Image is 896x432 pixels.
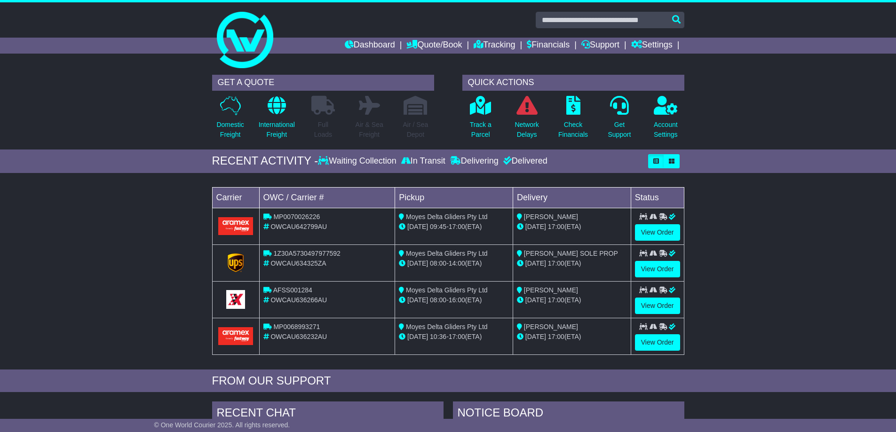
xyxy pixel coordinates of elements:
div: (ETA) [517,295,627,305]
span: [DATE] [407,333,428,340]
span: MP0068993271 [273,323,320,330]
a: Tracking [474,38,515,54]
span: 17:00 [548,296,564,304]
span: OWCAU636266AU [270,296,327,304]
span: 14:00 [449,259,465,267]
span: © One World Courier 2025. All rights reserved. [154,421,290,429]
a: Support [581,38,619,54]
td: Carrier [212,187,259,208]
span: MP0070026226 [273,213,320,220]
a: InternationalFreight [258,95,295,145]
span: [DATE] [525,296,546,304]
span: 08:00 [430,259,446,267]
td: OWC / Carrier # [259,187,395,208]
div: NOTICE BOARD [453,401,684,427]
a: View Order [635,298,680,314]
span: OWCAU642799AU [270,223,327,230]
p: Account Settings [654,120,678,140]
span: Moyes Delta Gliders Pty Ltd [406,286,488,294]
div: - (ETA) [399,295,509,305]
a: Dashboard [345,38,395,54]
td: Delivery [513,187,631,208]
div: Delivering [448,156,501,166]
div: (ETA) [517,222,627,232]
span: [DATE] [525,259,546,267]
img: Aramex.png [218,217,254,235]
div: RECENT ACTIVITY - [212,154,318,168]
p: Air & Sea Freight [356,120,383,140]
span: Moyes Delta Gliders Pty Ltd [406,213,488,220]
span: [DATE] [407,223,428,230]
span: 10:36 [430,333,446,340]
td: Status [631,187,684,208]
span: 17:00 [449,333,465,340]
img: GetCarrierServiceLogo [228,253,244,272]
div: QUICK ACTIONS [462,75,684,91]
a: DomesticFreight [216,95,244,145]
div: Waiting Collection [318,156,398,166]
a: View Order [635,224,680,241]
img: Aramex.png [218,327,254,345]
span: 09:45 [430,223,446,230]
div: (ETA) [517,259,627,268]
span: 1Z30A5730497977592 [273,250,340,257]
span: 08:00 [430,296,446,304]
span: [DATE] [407,259,428,267]
p: International Freight [259,120,295,140]
a: AccountSettings [653,95,678,145]
span: [DATE] [407,296,428,304]
p: Track a Parcel [470,120,492,140]
a: View Order [635,261,680,277]
span: AFSS001284 [273,286,312,294]
div: Delivered [501,156,547,166]
span: Moyes Delta Gliders Pty Ltd [406,250,488,257]
a: View Order [635,334,680,351]
a: Financials [527,38,570,54]
a: Quote/Book [406,38,462,54]
a: Track aParcel [469,95,492,145]
p: Air / Sea Depot [403,120,428,140]
span: 17:00 [548,223,564,230]
div: - (ETA) [399,222,509,232]
span: Moyes Delta Gliders Pty Ltd [406,323,488,330]
td: Pickup [395,187,513,208]
div: RECENT CHAT [212,401,444,427]
span: OWCAU634325ZA [270,259,326,267]
div: (ETA) [517,332,627,342]
span: [DATE] [525,333,546,340]
div: GET A QUOTE [212,75,434,91]
a: GetSupport [607,95,631,145]
span: [DATE] [525,223,546,230]
span: 17:00 [548,259,564,267]
span: 17:00 [548,333,564,340]
div: FROM OUR SUPPORT [212,374,684,388]
span: [PERSON_NAME] [524,323,578,330]
a: NetworkDelays [514,95,539,145]
span: OWCAU636232AU [270,333,327,340]
p: Check Financials [558,120,588,140]
span: 16:00 [449,296,465,304]
span: 17:00 [449,223,465,230]
div: In Transit [399,156,448,166]
p: Full Loads [311,120,335,140]
p: Domestic Freight [216,120,244,140]
p: Network Delays [515,120,539,140]
a: CheckFinancials [558,95,588,145]
span: [PERSON_NAME] [524,286,578,294]
span: [PERSON_NAME] [524,213,578,220]
p: Get Support [608,120,631,140]
img: GetCarrierServiceLogo [226,290,245,309]
div: - (ETA) [399,332,509,342]
div: - (ETA) [399,259,509,268]
span: [PERSON_NAME] SOLE PROP [524,250,618,257]
a: Settings [631,38,673,54]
